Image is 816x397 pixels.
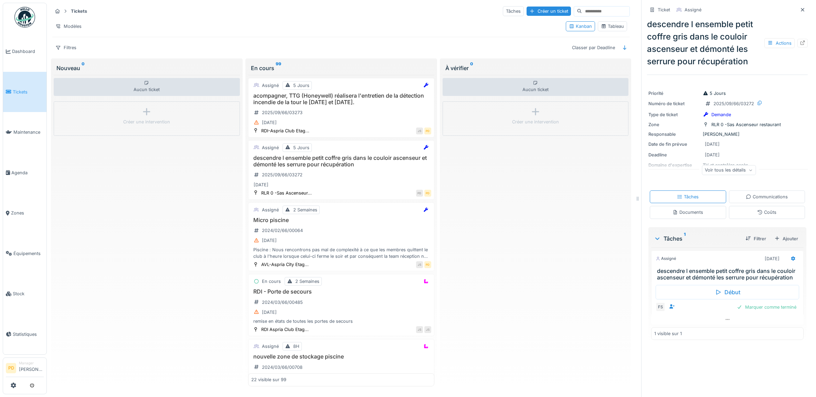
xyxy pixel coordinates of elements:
div: Assigné [262,82,279,89]
h3: descendre l ensemble petit coffre gris dans le couloir ascenseur et démonté les serrure pour récu... [251,155,431,168]
div: [DATE] [705,152,720,158]
div: 2 Semaines [293,207,317,213]
div: Assigné [262,207,279,213]
div: Zone [648,121,700,128]
span: Zones [11,210,44,216]
div: 5 Jours [293,144,309,151]
div: Deadline [648,152,700,158]
a: PD Manager[PERSON_NAME] [6,361,44,377]
div: FS [656,302,665,312]
sup: 0 [82,64,85,72]
sup: 0 [470,64,473,72]
div: JS [416,326,423,333]
div: JS [416,128,423,134]
div: 2 Semaines [295,278,319,285]
div: Classer par Deadline [569,43,618,53]
img: Badge_color-CXgf-gQk.svg [14,7,35,27]
div: Créer une intervention [123,119,170,125]
div: RLR 0 -Sas Ascenseur restaurant [711,121,781,128]
span: Agenda [11,169,44,176]
div: Filtres [52,43,80,53]
div: Type de ticket [648,111,700,118]
div: Ticket [658,7,670,13]
div: RDI Aspria Club Etag... [261,326,309,333]
div: Assigné [656,256,676,262]
a: Zones [3,193,46,233]
div: remise en états de toutes les portes de secours [251,318,431,324]
div: 2024/02/66/00064 [262,227,303,234]
div: JS [416,261,423,268]
div: Modèles [52,21,85,31]
div: Aucun ticket [443,78,629,96]
div: Nouveau [56,64,237,72]
div: PD [416,190,423,197]
div: Marquer comme terminé [734,302,799,312]
a: Équipements [3,233,46,274]
div: Manager [19,361,44,366]
div: Voir tous les détails [702,165,756,175]
a: Stock [3,274,46,314]
div: JS [424,326,431,333]
div: Documents [672,209,703,216]
div: Tâches [677,194,699,200]
div: Tableau [601,23,624,30]
h3: descendre l ensemble petit coffre gris dans le couloir ascenseur et démonté les serrure pour récu... [657,268,801,281]
div: Demande [711,111,731,118]
a: Statistiques [3,314,46,355]
div: Filtrer [743,234,769,243]
div: 2025/09/66/03273 [262,109,303,116]
div: RLR 0 -Sas Ascenseur... [261,190,312,196]
div: Responsable [648,131,700,137]
div: [DATE] [254,181,268,188]
sup: 99 [276,64,281,72]
div: [DATE] [262,237,277,244]
span: Stock [13,290,44,297]
div: PD [424,190,431,197]
div: descendre l ensemble petit coffre gris dans le couloir ascenseur et démonté les serrure pour récu... [647,18,808,68]
div: AVL-Aspria City Etag... [261,261,309,268]
div: [DATE] [765,255,780,262]
div: Assigné [262,144,279,151]
div: 2025/09/66/03272 [713,100,754,107]
div: [DATE] [705,141,720,147]
div: Aucun ticket [54,78,240,96]
div: Tâches [503,6,524,16]
a: Dashboard [3,31,46,72]
div: Créer une intervention [512,119,559,125]
div: Ajouter [772,234,801,243]
span: Équipements [13,250,44,257]
span: Statistiques [13,331,44,338]
div: 22 visible sur 99 [251,377,286,383]
div: Assigné [685,7,701,13]
div: En cours [251,64,432,72]
li: [PERSON_NAME] [19,361,44,375]
span: Dashboard [12,48,44,55]
div: 1 visible sur 1 [654,330,682,337]
h3: RDI - Porte de secours [251,288,431,295]
div: Date de fin prévue [648,141,700,147]
div: Créer un ticket [527,7,571,16]
div: 2025/09/66/03272 [262,172,303,178]
span: Maintenance [13,129,44,135]
strong: Tickets [68,8,90,14]
div: [DATE] [262,309,277,316]
div: Kanban [569,23,592,30]
div: À vérifier [445,64,626,72]
a: Tickets [3,72,46,112]
div: [DATE] [262,119,277,126]
div: Piscine : Nous rencontrons pas mal de complexité à ce que les membres quittent le club à l'heure ... [251,246,431,260]
a: Maintenance [3,112,46,153]
div: En cours [262,278,281,285]
div: PD [424,128,431,134]
div: Début [656,285,799,299]
li: PD [6,363,16,373]
div: Actions [764,38,795,48]
div: 5 Jours [293,82,309,89]
div: Communications [746,194,788,200]
h3: acompagner, TTG (Honeywell) réalisera l'entretien de la détection incendie de la tour le [DATE] e... [251,92,431,106]
h3: nouvelle zone de stockage piscine [251,353,431,360]
div: PD [424,261,431,268]
h3: Micro piscine [251,217,431,223]
div: Tâches [654,234,740,243]
a: Agenda [3,153,46,193]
